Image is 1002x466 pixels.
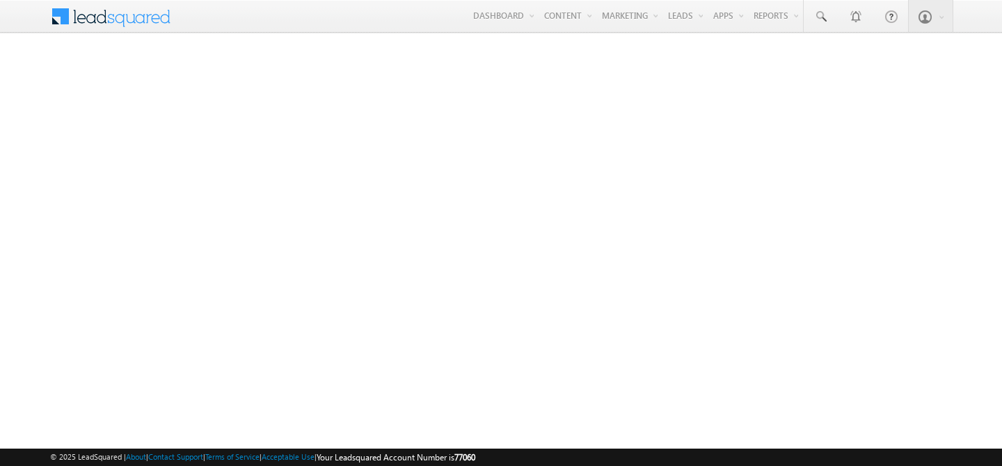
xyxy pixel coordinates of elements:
span: © 2025 LeadSquared | | | | | [50,451,475,464]
a: Terms of Service [205,452,260,461]
a: Acceptable Use [262,452,315,461]
a: About [126,452,146,461]
span: 77060 [454,452,475,463]
span: Your Leadsquared Account Number is [317,452,475,463]
a: Contact Support [148,452,203,461]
